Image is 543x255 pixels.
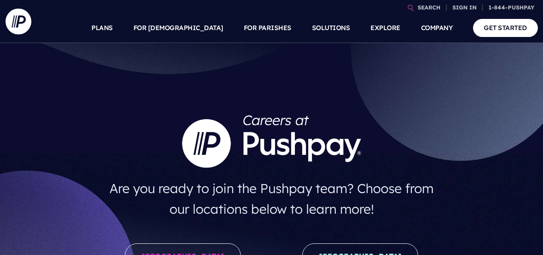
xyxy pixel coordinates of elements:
a: FOR PARISHES [244,13,291,43]
a: EXPLORE [370,13,400,43]
a: GET STARTED [473,19,538,37]
h4: Are you ready to join the Pushpay team? Choose from our locations below to learn more! [101,175,442,223]
a: COMPANY [421,13,453,43]
a: SOLUTIONS [312,13,350,43]
a: PLANS [91,13,113,43]
a: FOR [DEMOGRAPHIC_DATA] [133,13,223,43]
